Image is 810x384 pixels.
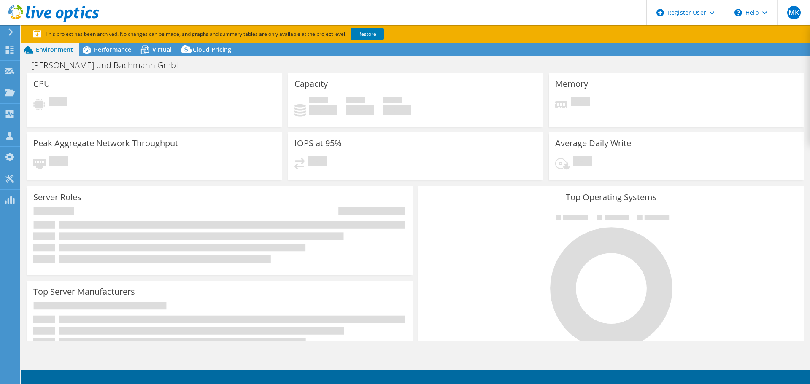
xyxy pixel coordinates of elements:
span: Used [309,97,328,105]
p: This project has been archived. No changes can be made, and graphs and summary tables are only av... [33,30,446,39]
span: Pending [49,156,68,168]
span: Cloud Pricing [193,46,231,54]
h3: Server Roles [33,193,81,202]
span: Pending [573,156,592,168]
h3: Top Operating Systems [425,193,798,202]
span: Total [383,97,402,105]
h3: Capacity [294,79,328,89]
h1: [PERSON_NAME] und Bachmann GmbH [27,61,195,70]
span: Free [346,97,365,105]
h4: 0 GiB [309,105,337,115]
h3: Peak Aggregate Network Throughput [33,139,178,148]
span: Pending [49,97,67,108]
span: MK [787,6,801,19]
h3: Memory [555,79,588,89]
h3: IOPS at 95% [294,139,342,148]
span: Virtual [152,46,172,54]
span: Performance [94,46,131,54]
span: Pending [308,156,327,168]
a: Restore [351,28,384,40]
h3: Average Daily Write [555,139,631,148]
h4: 0 GiB [383,105,411,115]
svg: \n [734,9,742,16]
span: Pending [571,97,590,108]
h4: 0 GiB [346,105,374,115]
h3: Top Server Manufacturers [33,287,135,296]
span: Environment [36,46,73,54]
h3: CPU [33,79,50,89]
